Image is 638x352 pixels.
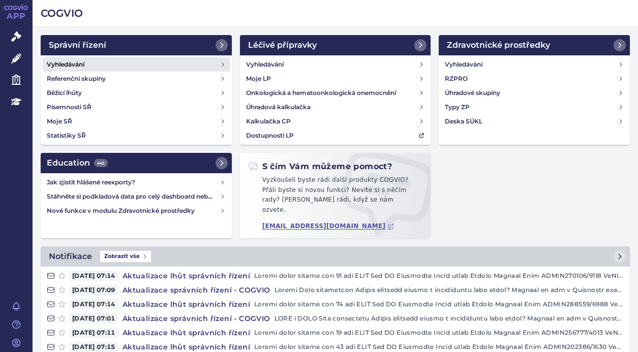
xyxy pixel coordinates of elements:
[275,285,624,295] p: Loremi Dolo sitametcon Adipis elitsedd eiusmo t incididuntu labo etdol? Magnaal en adm v Quisnost...
[69,271,118,281] span: [DATE] 07:14
[254,328,624,338] p: Loremi dolor sitame con 19 adi ELIT Sed DO Eiusmodte Incid utlab Etdolo Magnaal Enim ADMIN256777/...
[242,100,429,114] a: Úhradová kalkulačka
[445,88,500,98] h4: Úhradové skupiny
[47,88,82,98] h4: Běžící lhůty
[47,191,220,202] h4: Stáhněte si podkladová data pro celý dashboard nebo obrázek grafu v COGVIO App modulu Analytics
[441,114,628,129] a: Deska SÚKL
[441,57,628,72] a: Vyhledávání
[43,129,230,143] a: Statistiky SŘ
[69,328,118,338] span: [DATE] 07:11
[43,57,230,72] a: Vyhledávání
[441,100,628,114] a: Typy ZP
[100,251,151,262] span: Zobrazit vše
[246,102,311,112] h4: Úhradová kalkulačka
[441,86,628,100] a: Úhradové skupiny
[246,116,291,126] h4: Kalkulačka CP
[43,204,230,218] a: Nové funkce v modulu Zdravotnické prostředky
[41,6,630,20] h2: COGVIO
[254,342,624,352] p: Loremi dolor sitame con 43 adi ELIT Sed DO Eiusmodte Incid utlab Etdolo Magnaal Enim ADMIN202386/...
[118,342,254,352] h4: Aktualizace lhůt správních řízení
[43,86,230,100] a: Běžící lhůty
[118,299,254,309] h4: Aktualizace lhůt správních řízení
[43,114,230,129] a: Moje SŘ
[445,74,468,84] h4: RZPRO
[43,175,230,189] a: Jak zjistit hlášené reexporty?
[43,100,230,114] a: Písemnosti SŘ
[441,72,628,86] a: RZPRO
[47,116,72,126] h4: Moje SŘ
[118,328,254,338] h4: Aktualizace lhůt správních řízení
[240,35,431,55] a: Léčivé přípravky
[439,35,630,55] a: Zdravotnické prostředky
[254,271,624,281] p: Loremi dolor sitame con 91 adi ELIT Sed DO Eiusmodte Incid utlab Etdolo Magnaal Enim ADMIN270106/...
[246,88,396,98] h4: Onkologická a hematoonkologická onemocnění
[246,74,271,84] h4: Moje LP
[69,285,118,295] span: [DATE] 07:09
[445,102,470,112] h4: Typy ZP
[69,313,118,324] span: [DATE] 07:01
[275,313,624,324] p: LORE i DOLO Sita consectetu Adipis elitsedd eiusmo t incididuntu labo etdol? Magnaal en adm v Qui...
[41,153,232,173] a: Education442
[242,86,429,100] a: Onkologická a hematoonkologická onemocnění
[248,175,423,219] p: Vyzkoušeli byste rádi další produkty COGVIO? Přáli byste si novou funkci? Nevíte si s něčím rady?...
[262,222,395,230] a: [EMAIL_ADDRESS][DOMAIN_NAME]
[242,57,429,72] a: Vyhledávání
[242,114,429,129] a: Kalkulačka CP
[41,35,232,55] a: Správní řízení
[41,246,630,267] a: NotifikaceZobrazit vše
[445,116,482,126] h4: Deska SÚKL
[447,39,550,51] h2: Zdravotnické prostředky
[47,157,108,169] h2: Education
[47,59,84,70] h4: Vyhledávání
[47,74,106,84] h4: Referenční skupiny
[43,189,230,204] a: Stáhněte si podkladová data pro celý dashboard nebo obrázek grafu v COGVIO App modulu Analytics
[445,59,482,70] h4: Vyhledávání
[47,206,220,216] h4: Nové funkce v modulu Zdravotnické prostředky
[47,102,92,112] h4: Písemnosti SŘ
[242,129,429,143] a: Dostupnosti LP
[118,271,254,281] h4: Aktualizace lhůt správních řízení
[118,313,275,324] h4: Aktualizace správních řízení - COGVIO
[248,161,392,172] h2: S čím Vám můžeme pomoct?
[47,177,220,187] h4: Jak zjistit hlášené reexporty?
[242,72,429,86] a: Moje LP
[49,250,92,263] h2: Notifikace
[69,342,118,352] span: [DATE] 07:15
[246,59,284,70] h4: Vyhledávání
[254,299,624,309] p: Loremi dolor sitame con 74 adi ELIT Sed DO Eiusmodte Incid utlab Etdolo Magnaal Enim ADMIN288559/...
[47,131,86,141] h4: Statistiky SŘ
[118,285,275,295] h4: Aktualizace správních řízení - COGVIO
[248,39,317,51] h2: Léčivé přípravky
[49,39,106,51] h2: Správní řízení
[94,159,108,167] span: 442
[246,131,294,141] h4: Dostupnosti LP
[69,299,118,309] span: [DATE] 07:14
[43,72,230,86] a: Referenční skupiny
